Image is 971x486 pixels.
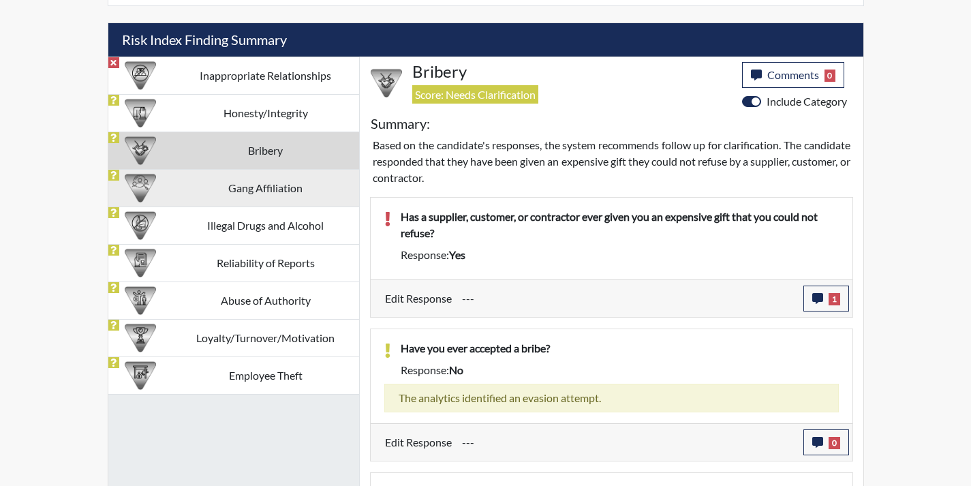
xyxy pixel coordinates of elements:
[172,132,359,169] td: Bribery
[390,362,849,378] div: Response:
[449,248,465,261] span: yes
[803,429,849,455] button: 0
[125,135,156,166] img: CATEGORY%20ICON-03.c5611939.png
[172,356,359,394] td: Employee Theft
[172,319,359,356] td: Loyalty/Turnover/Motivation
[767,93,847,110] label: Include Category
[125,172,156,204] img: CATEGORY%20ICON-02.2c5dd649.png
[172,207,359,244] td: Illegal Drugs and Alcohol
[125,360,156,391] img: CATEGORY%20ICON-07.58b65e52.png
[384,384,839,412] div: The analytics identified an evasion attempt.
[401,340,839,356] p: Have you ever accepted a bribe?
[172,244,359,282] td: Reliability of Reports
[172,169,359,207] td: Gang Affiliation
[125,285,156,316] img: CATEGORY%20ICON-01.94e51fac.png
[742,62,845,88] button: Comments0
[452,429,803,455] div: Update the test taker's response, the change might impact the score
[371,115,430,132] h5: Summary:
[385,286,452,312] label: Edit Response
[125,322,156,354] img: CATEGORY%20ICON-17.40ef8247.png
[125,60,156,91] img: CATEGORY%20ICON-14.139f8ef7.png
[373,137,850,186] p: Based on the candidate's responses, the system recommends follow up for clarification. The candid...
[385,429,452,455] label: Edit Response
[172,94,359,132] td: Honesty/Integrity
[125,247,156,279] img: CATEGORY%20ICON-20.4a32fe39.png
[412,62,732,82] h4: Bribery
[824,70,836,82] span: 0
[452,286,803,312] div: Update the test taker's response, the change might impact the score
[829,293,840,305] span: 1
[829,437,840,449] span: 0
[412,85,538,104] span: Score: Needs Clarification
[390,247,849,263] div: Response:
[803,286,849,312] button: 1
[108,23,863,57] h5: Risk Index Finding Summary
[172,57,359,94] td: Inappropriate Relationships
[767,68,819,81] span: Comments
[371,67,402,99] img: CATEGORY%20ICON-03.c5611939.png
[401,209,839,241] p: Has a supplier, customer, or contractor ever given you an expensive gift that you could not refuse?
[125,210,156,241] img: CATEGORY%20ICON-12.0f6f1024.png
[125,97,156,129] img: CATEGORY%20ICON-11.a5f294f4.png
[172,282,359,319] td: Abuse of Authority
[449,363,463,376] span: no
